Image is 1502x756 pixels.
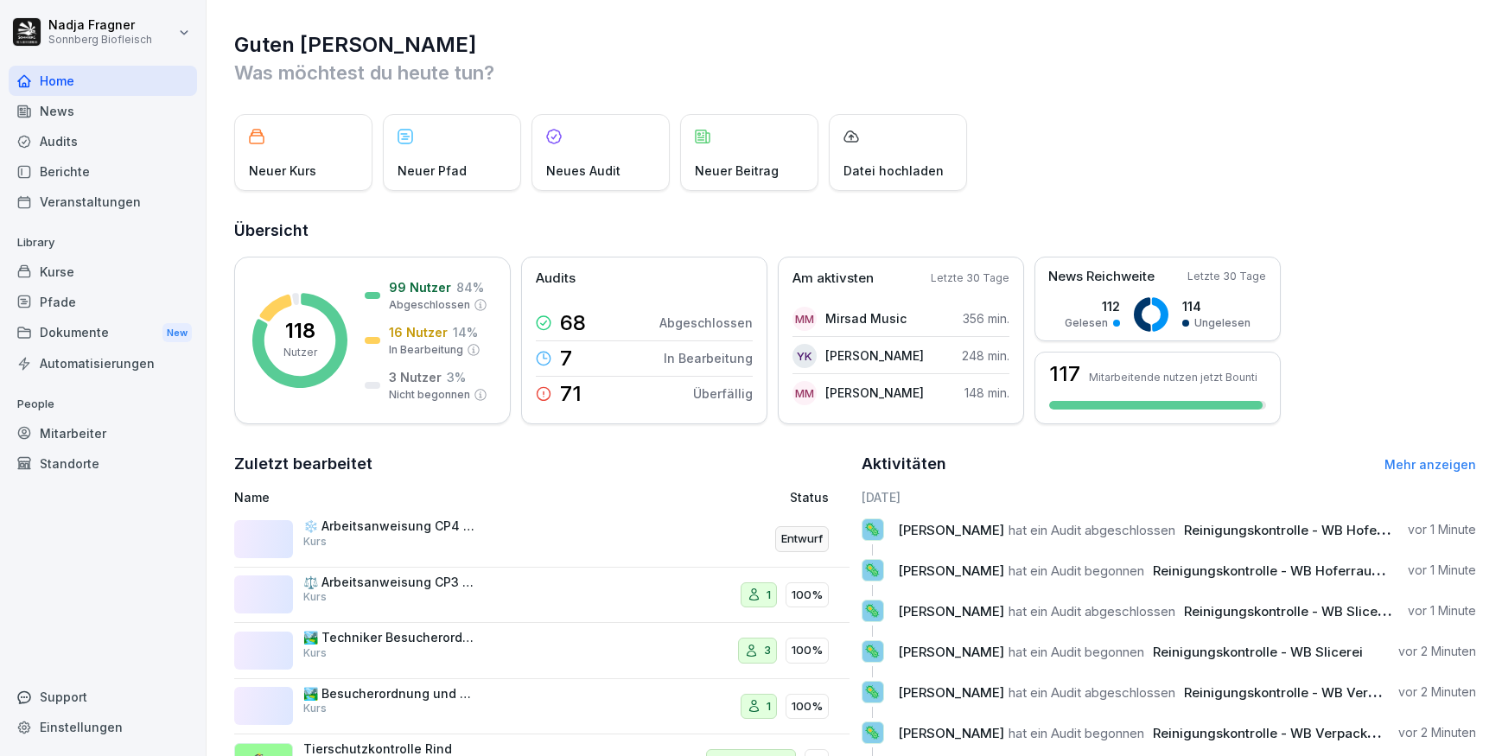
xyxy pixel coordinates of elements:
[9,317,197,349] div: Dokumente
[560,384,582,404] p: 71
[389,387,470,403] p: Nicht begonnen
[1384,457,1476,472] a: Mehr anzeigen
[303,575,476,590] p: ⚖️ Arbeitsanweisung CP3 Gewichtskontrolle AA
[9,257,197,287] a: Kurse
[9,96,197,126] a: News
[864,680,881,704] p: 🦠
[162,323,192,343] div: New
[9,187,197,217] a: Veranstaltungen
[825,384,924,402] p: [PERSON_NAME]
[1089,371,1257,384] p: Mitarbeitende nutzen jetzt Bounti
[1398,724,1476,741] p: vor 2 Minuten
[898,684,1004,701] span: [PERSON_NAME]
[234,679,850,735] a: 🏞️ Besucherordnung und Hygienerichtlinien bei [GEOGRAPHIC_DATA]Kurs1100%
[792,642,823,659] p: 100%
[931,270,1009,286] p: Letzte 30 Tage
[48,34,152,46] p: Sonnberg Biofleisch
[9,712,197,742] a: Einstellungen
[792,698,823,715] p: 100%
[864,518,881,542] p: 🦠
[1009,684,1175,701] span: hat ein Audit abgeschlossen
[9,418,197,448] a: Mitarbeiter
[303,534,327,550] p: Kurs
[862,488,1477,506] h6: [DATE]
[898,522,1004,538] span: [PERSON_NAME]
[303,589,327,605] p: Kurs
[964,384,1009,402] p: 148 min.
[9,156,197,187] a: Berichte
[303,518,476,534] p: ❄️ Arbeitsanweisung CP4 Kühlen/Tiefkühlen/Tiefkühlen AA
[234,623,850,679] a: 🏞️ Techniker Besucherordnung und Hygienerichtlinien bei [GEOGRAPHIC_DATA]Kurs3100%
[303,686,476,702] p: 🏞️ Besucherordnung und Hygienerichtlinien bei [GEOGRAPHIC_DATA]
[456,278,484,296] p: 84 %
[659,314,753,332] p: Abgeschlossen
[234,568,850,624] a: ⚖️ Arbeitsanweisung CP3 Gewichtskontrolle AAKurs1100%
[898,644,1004,660] span: [PERSON_NAME]
[864,599,881,623] p: 🦠
[234,31,1476,59] h1: Guten [PERSON_NAME]
[1408,602,1476,619] p: vor 1 Minute
[1184,603,1394,619] span: Reinigungskontrolle - WB Slicerei
[9,391,197,418] p: People
[9,287,197,317] a: Pfade
[1048,267,1155,287] p: News Reichweite
[1009,562,1144,579] span: hat ein Audit begonnen
[9,66,197,96] a: Home
[1187,269,1266,284] p: Letzte 30 Tage
[1153,644,1363,660] span: Reinigungskontrolle - WB Slicerei
[234,59,1476,86] p: Was möchtest du heute tun?
[693,384,753,403] p: Überfällig
[560,313,586,334] p: 68
[1398,683,1476,701] p: vor 2 Minuten
[1009,522,1175,538] span: hat ein Audit abgeschlossen
[398,162,467,180] p: Neuer Pfad
[249,162,316,180] p: Neuer Kurs
[283,345,317,360] p: Nutzer
[389,323,448,341] p: 16 Nutzer
[1065,315,1108,331] p: Gelesen
[303,630,476,645] p: 🏞️ Techniker Besucherordnung und Hygienerichtlinien bei [GEOGRAPHIC_DATA]
[9,229,197,257] p: Library
[9,126,197,156] a: Audits
[389,342,463,358] p: In Bearbeitung
[234,452,850,476] h2: Zuletzt bearbeitet
[898,725,1004,741] span: [PERSON_NAME]
[1049,364,1080,384] h3: 117
[1009,725,1144,741] span: hat ein Audit begonnen
[767,587,771,604] p: 1
[695,162,779,180] p: Neuer Beitrag
[546,162,621,180] p: Neues Audit
[234,488,616,506] p: Name
[792,587,823,604] p: 100%
[767,698,771,715] p: 1
[9,682,197,712] div: Support
[790,488,829,506] p: Status
[389,297,470,313] p: Abgeschlossen
[303,645,327,661] p: Kurs
[864,721,881,745] p: 🦠
[792,307,817,331] div: MM
[1398,643,1476,660] p: vor 2 Minuten
[963,309,1009,327] p: 356 min.
[792,269,874,289] p: Am aktivsten
[303,701,327,716] p: Kurs
[9,348,197,378] a: Automatisierungen
[843,162,944,180] p: Datei hochladen
[285,321,315,341] p: 118
[389,278,451,296] p: 99 Nutzer
[1009,603,1175,619] span: hat ein Audit abgeschlossen
[825,309,907,327] p: Mirsad Music
[9,317,197,349] a: DokumenteNew
[234,511,850,568] a: ❄️ Arbeitsanweisung CP4 Kühlen/Tiefkühlen/Tiefkühlen AAKursEntwurf
[9,448,197,479] a: Standorte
